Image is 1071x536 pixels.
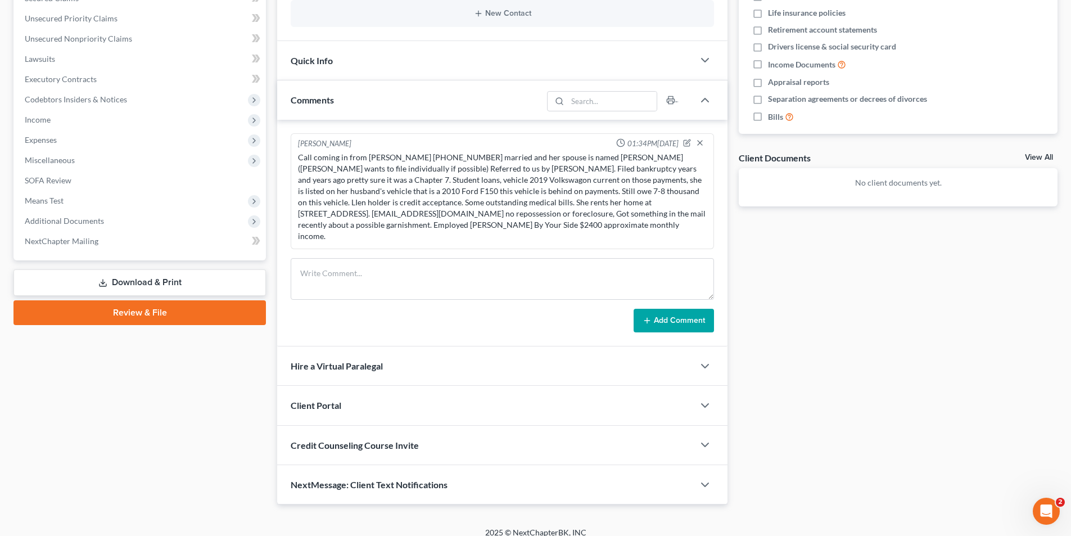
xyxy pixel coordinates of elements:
span: Income [25,115,51,124]
span: Drivers license & social security card [768,41,896,52]
span: Unsecured Nonpriority Claims [25,34,132,43]
span: Quick Info [291,55,333,66]
span: Comments [291,94,334,105]
span: Client Portal [291,400,341,411]
span: Credit Counseling Course Invite [291,440,419,451]
span: Appraisal reports [768,76,829,88]
span: Life insurance policies [768,7,846,19]
p: No client documents yet. [748,177,1049,188]
iframe: Intercom live chat [1033,498,1060,525]
span: NextMessage: Client Text Notifications [291,479,448,490]
button: New Contact [300,9,705,18]
a: View All [1025,154,1053,161]
span: Codebtors Insiders & Notices [25,94,127,104]
span: NextChapter Mailing [25,236,98,246]
span: SOFA Review [25,175,71,185]
span: Executory Contracts [25,74,97,84]
div: Call coming in from [PERSON_NAME] [PHONE_NUMBER] married and her spouse is named [PERSON_NAME] ([... [298,152,707,242]
div: Client Documents [739,152,811,164]
span: Hire a Virtual Paralegal [291,361,383,371]
span: Additional Documents [25,216,104,226]
span: Means Test [25,196,64,205]
span: Income Documents [768,59,835,70]
span: Unsecured Priority Claims [25,13,118,23]
a: Lawsuits [16,49,266,69]
a: Unsecured Priority Claims [16,8,266,29]
button: Add Comment [634,309,714,332]
a: Executory Contracts [16,69,266,89]
div: [PERSON_NAME] [298,138,351,150]
span: 01:34PM[DATE] [627,138,679,149]
span: Retirement account statements [768,24,877,35]
input: Search... [568,92,657,111]
span: Separation agreements or decrees of divorces [768,93,927,105]
a: Unsecured Nonpriority Claims [16,29,266,49]
a: NextChapter Mailing [16,231,266,251]
span: 2 [1056,498,1065,507]
a: Review & File [13,300,266,325]
span: Miscellaneous [25,155,75,165]
a: Download & Print [13,269,266,296]
a: SOFA Review [16,170,266,191]
span: Lawsuits [25,54,55,64]
span: Bills [768,111,783,123]
span: Expenses [25,135,57,145]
